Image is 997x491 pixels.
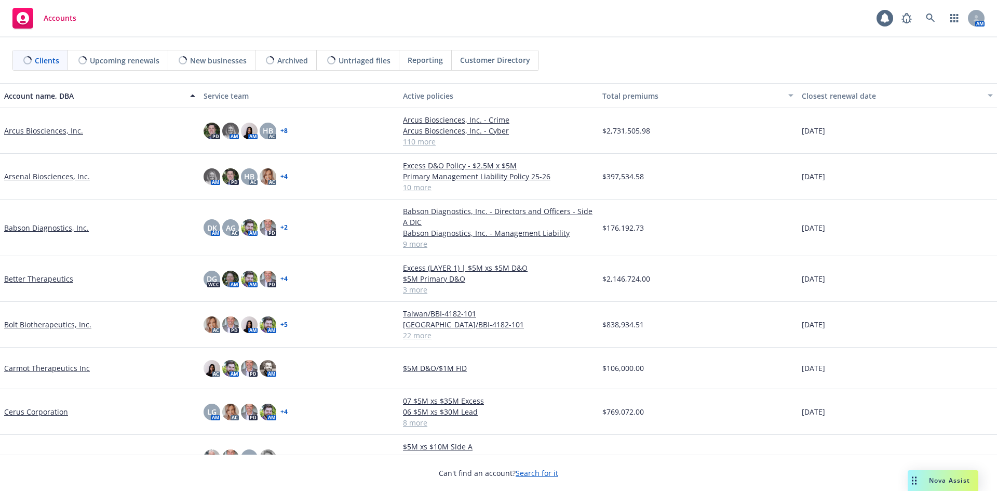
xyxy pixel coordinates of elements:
[602,273,650,284] span: $2,146,724.00
[403,308,594,319] a: Taiwan/BBI-4182-101
[204,449,220,466] img: photo
[241,123,258,139] img: photo
[4,90,184,101] div: Account name, DBA
[908,470,978,491] button: Nova Assist
[90,55,159,66] span: Upcoming renewals
[802,171,825,182] span: [DATE]
[602,171,644,182] span: $397,534.58
[408,55,443,65] span: Reporting
[244,171,254,182] span: HB
[516,468,558,478] a: Search for it
[241,360,258,377] img: photo
[260,271,276,287] img: photo
[260,449,276,466] img: photo
[602,319,644,330] span: $838,934.51
[403,273,594,284] a: $5M Primary D&O
[403,125,594,136] a: Arcus Biosciences, Inc. - Cyber
[4,319,91,330] a: Bolt Biotherapeutics, Inc.
[207,273,217,284] span: DG
[260,316,276,333] img: photo
[222,449,239,466] img: photo
[403,136,594,147] a: 110 more
[602,222,644,233] span: $176,192.73
[403,182,594,193] a: 10 more
[277,55,308,66] span: Archived
[241,316,258,333] img: photo
[802,273,825,284] span: [DATE]
[802,319,825,330] span: [DATE]
[204,316,220,333] img: photo
[403,452,594,463] a: $5M x $5M D&O
[222,123,239,139] img: photo
[44,14,76,22] span: Accounts
[403,228,594,238] a: Babson Diagnostics, Inc. - Management Liability
[802,222,825,233] span: [DATE]
[802,452,825,463] span: [DATE]
[460,55,530,65] span: Customer Directory
[207,222,217,233] span: DK
[403,114,594,125] a: Arcus Biosciences, Inc. - Crime
[4,125,83,136] a: Arcus Biosciences, Inc.
[222,316,239,333] img: photo
[403,330,594,341] a: 22 more
[241,271,258,287] img: photo
[280,322,288,328] a: + 5
[263,125,273,136] span: HB
[403,206,594,228] a: Babson Diagnostics, Inc. - Directors and Officers - Side A DIC
[403,395,594,406] a: 07 $5M xs $35M Excess
[802,363,825,374] span: [DATE]
[802,406,825,417] span: [DATE]
[920,8,941,29] a: Search
[602,406,644,417] span: $769,072.00
[204,90,395,101] div: Service team
[399,83,598,108] button: Active policies
[403,284,594,295] a: 3 more
[4,273,73,284] a: Better Therapeutics
[4,363,90,374] a: Carmot Therapeutics Inc
[243,452,255,463] span: MQ
[241,219,258,236] img: photo
[260,360,276,377] img: photo
[602,363,644,374] span: $106,000.00
[204,123,220,139] img: photo
[204,168,220,185] img: photo
[403,319,594,330] a: [GEOGRAPHIC_DATA]/BBI-4182-101
[241,404,258,420] img: photo
[280,174,288,180] a: + 4
[199,83,399,108] button: Service team
[280,455,288,461] a: + 4
[204,360,220,377] img: photo
[439,468,558,479] span: Can't find an account?
[4,406,68,417] a: Cerus Corporation
[222,404,239,420] img: photo
[226,222,236,233] span: AG
[339,55,390,66] span: Untriaged files
[403,160,594,171] a: Excess D&O Policy - $2.5M x $5M
[802,125,825,136] span: [DATE]
[403,90,594,101] div: Active policies
[222,271,239,287] img: photo
[908,470,921,491] div: Drag to move
[602,125,650,136] span: $2,731,505.98
[403,171,594,182] a: Primary Management Liability Policy 25-26
[896,8,917,29] a: Report a Bug
[260,219,276,236] img: photo
[222,360,239,377] img: photo
[403,238,594,249] a: 9 more
[403,262,594,273] a: Excess (LAYER 1) | $5M xs $5M D&O
[403,406,594,417] a: 06 $5M xs $30M Lead
[280,128,288,134] a: + 8
[222,168,239,185] img: photo
[403,363,594,374] a: $5M D&O/$1M FID
[403,417,594,428] a: 8 more
[602,90,782,101] div: Total premiums
[403,441,594,452] a: $5M xs $10M Side A
[8,4,80,33] a: Accounts
[190,55,247,66] span: New businesses
[280,276,288,282] a: + 4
